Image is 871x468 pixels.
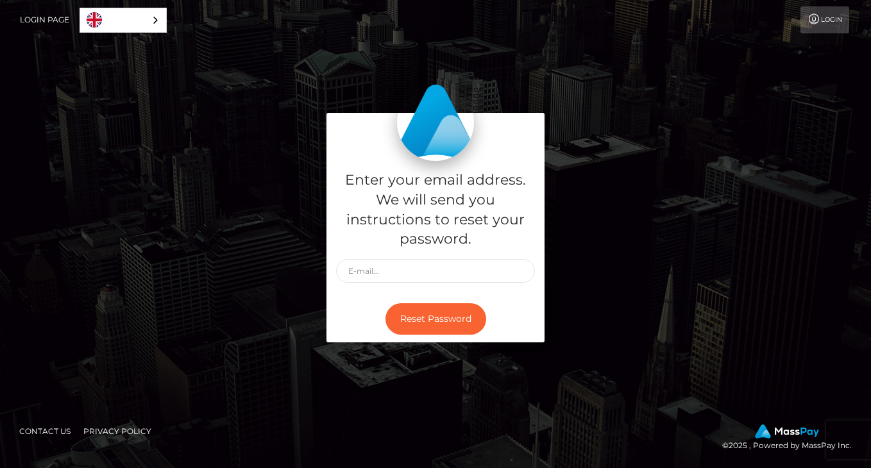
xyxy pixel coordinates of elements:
[755,424,819,439] img: MassPay
[336,171,535,249] h5: Enter your email address. We will send you instructions to reset your password.
[80,8,167,33] aside: Language selected: English
[78,421,156,441] a: Privacy Policy
[385,303,486,335] button: Reset Password
[20,6,69,33] a: Login Page
[336,259,535,283] input: E-mail...
[397,84,474,161] img: MassPay Login
[80,8,167,33] div: Language
[800,6,849,33] a: Login
[722,424,861,453] div: © 2025 , Powered by MassPay Inc.
[80,8,166,32] a: English
[14,421,76,441] a: Contact Us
